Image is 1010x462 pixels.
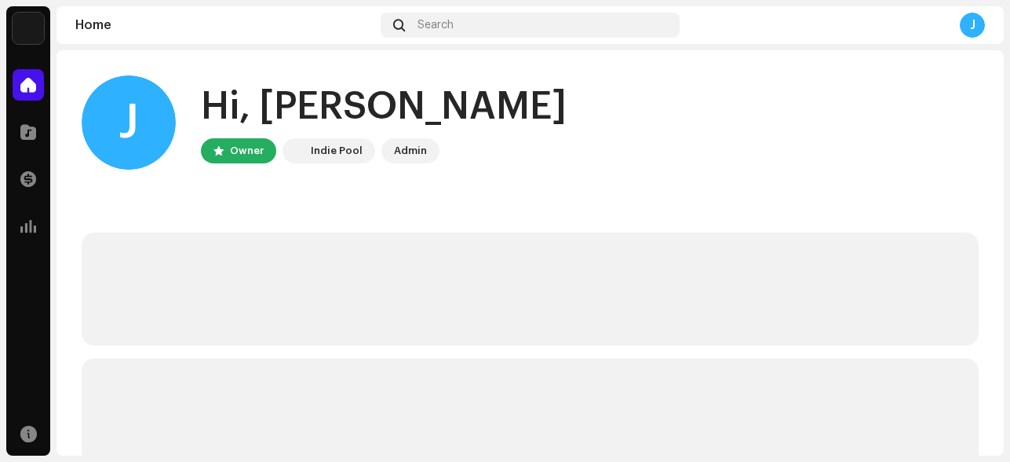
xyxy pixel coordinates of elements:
img: 190830b2-3b53-4b0d-992c-d3620458de1d [13,13,44,44]
div: Indie Pool [311,141,363,160]
div: Home [75,19,374,31]
div: J [82,75,176,170]
div: Owner [230,141,264,160]
div: J [960,13,985,38]
div: Admin [394,141,427,160]
div: Hi, [PERSON_NAME] [201,82,567,132]
img: 190830b2-3b53-4b0d-992c-d3620458de1d [286,141,304,160]
span: Search [417,19,454,31]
